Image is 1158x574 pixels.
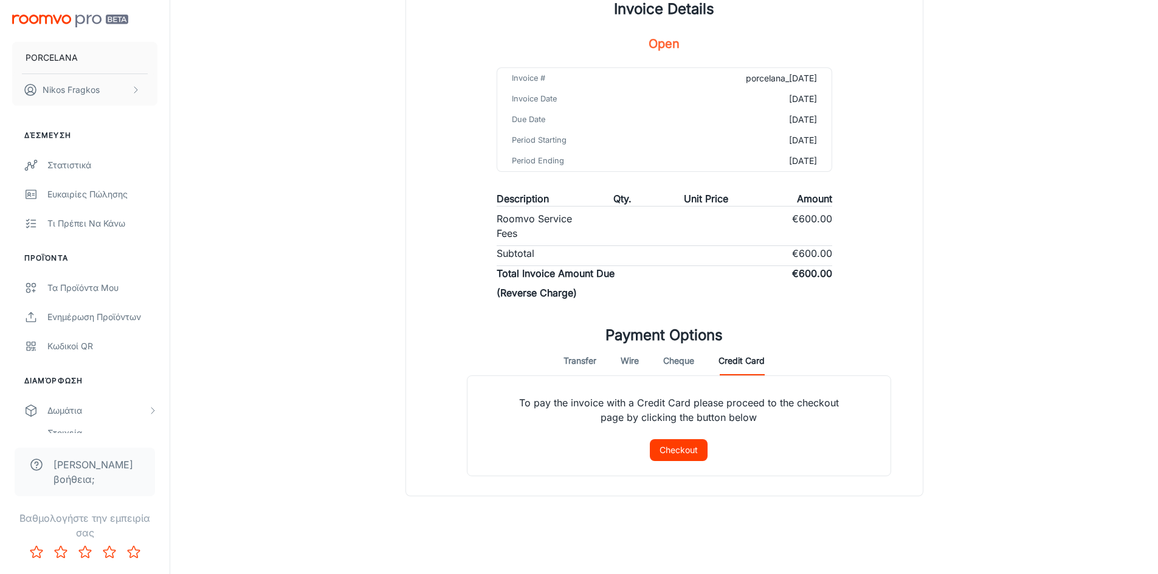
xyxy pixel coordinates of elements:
[792,246,832,261] p: €600.00
[497,266,615,281] p: Total Invoice Amount Due
[792,211,832,241] p: €600.00
[497,285,577,300] p: (Reverse Charge)
[797,191,832,206] p: Amount
[613,191,632,206] p: Qty.
[497,151,666,171] td: Period Ending
[43,83,100,97] p: Nikos Fragkos
[24,540,49,564] button: Rate 1 star
[605,324,723,346] h1: Payment Options
[47,188,157,201] div: Ευκαιρίες πώλησης
[47,426,157,453] div: Στοιχεία [GEOGRAPHIC_DATA]
[47,404,148,417] div: Δωμάτια
[666,89,831,109] td: [DATE]
[73,540,97,564] button: Rate 3 star
[497,211,581,241] p: Roomvo Service Fees
[666,130,831,151] td: [DATE]
[666,151,831,171] td: [DATE]
[663,346,694,375] button: Cheque
[53,457,140,487] span: [PERSON_NAME] βοήθεια;
[97,540,122,564] button: Rate 4 star
[719,346,765,375] button: Credit Card
[122,540,146,564] button: Rate 5 star
[650,439,708,461] button: Checkout
[497,191,549,206] p: Description
[497,376,861,439] p: To pay the invoice with a Credit Card please proceed to the checkout page by clicking the button ...
[666,109,831,130] td: [DATE]
[47,281,157,295] div: Τα προϊόντα μου
[497,246,534,261] p: Subtotal
[12,74,157,106] button: Nikos Fragkos
[26,51,78,64] p: PORCELANA
[497,68,666,89] td: Invoice #
[649,35,680,53] h5: Open
[497,109,666,130] td: Due Date
[47,159,157,172] div: Στατιστικά
[621,346,639,375] button: Wire
[10,511,160,540] p: Βαθμολογήστε την εμπειρία σας
[47,340,157,353] div: Κωδικοί QR
[47,217,157,230] div: Τι πρέπει να κάνω
[497,130,666,151] td: Period Starting
[666,68,831,89] td: porcelana_[DATE]
[12,15,128,27] img: Roomvo PRO Beta
[792,266,832,281] p: €600.00
[47,310,157,324] div: Ενημέρωση Προϊόντων
[12,42,157,73] button: PORCELANA
[563,346,596,375] button: Transfer
[684,191,728,206] p: Unit Price
[49,540,73,564] button: Rate 2 star
[497,89,666,109] td: Invoice Date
